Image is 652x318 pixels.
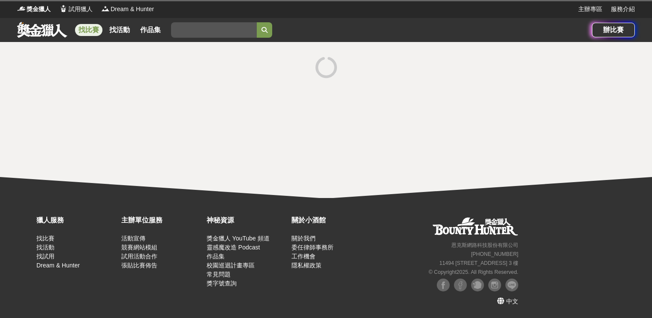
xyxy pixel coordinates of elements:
[437,279,450,291] img: Facebook
[207,215,287,225] div: 神秘資源
[59,5,93,14] a: Logo試用獵人
[505,279,518,291] img: LINE
[506,298,518,305] span: 中文
[121,244,157,251] a: 競賽網站模組
[36,262,80,269] a: Dream & Hunter
[592,23,635,37] a: 辦比賽
[291,215,372,225] div: 關於小酒館
[439,260,518,266] small: 11494 [STREET_ADDRESS] 3 樓
[17,5,51,14] a: Logo獎金獵人
[59,4,68,13] img: Logo
[207,280,237,287] a: 獎字號查詢
[454,279,467,291] img: Facebook
[291,244,334,251] a: 委任律師事務所
[471,279,484,291] img: Plurk
[207,253,225,260] a: 作品集
[36,235,54,242] a: 找比賽
[451,242,518,248] small: 恩克斯網路科技股份有限公司
[36,215,117,225] div: 獵人服務
[291,262,321,269] a: 隱私權政策
[207,244,260,251] a: 靈感魔改造 Podcast
[121,253,157,260] a: 試用活動合作
[17,4,26,13] img: Logo
[137,24,164,36] a: 作品集
[121,235,145,242] a: 活動宣傳
[611,5,635,14] a: 服務介紹
[121,262,157,269] a: 張貼比賽佈告
[488,279,501,291] img: Instagram
[291,253,315,260] a: 工作機會
[106,24,133,36] a: 找活動
[75,24,102,36] a: 找比賽
[27,5,51,14] span: 獎金獵人
[101,4,110,13] img: Logo
[291,235,315,242] a: 關於我們
[101,5,154,14] a: LogoDream & Hunter
[207,235,270,242] a: 獎金獵人 YouTube 頻道
[69,5,93,14] span: 試用獵人
[471,251,518,257] small: [PHONE_NUMBER]
[578,5,602,14] a: 主辦專區
[121,215,202,225] div: 主辦單位服務
[36,244,54,251] a: 找活動
[36,253,54,260] a: 找試用
[429,269,518,275] small: © Copyright 2025 . All Rights Reserved.
[111,5,154,14] span: Dream & Hunter
[207,271,231,278] a: 常見問題
[207,262,255,269] a: 校園巡迴計畫專區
